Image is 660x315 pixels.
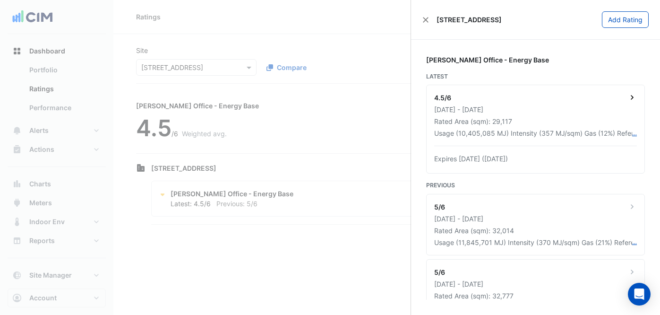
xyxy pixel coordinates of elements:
div: Usage (11,845,701 MJ) Intensity (370 MJ/sqm) Gas (21%) Reference (OF29276) PremiseID (P1683) [434,237,632,247]
div: 4.5/6 [434,93,451,103]
button: … [632,237,637,247]
div: [DATE] - [DATE] [434,214,637,224]
div: [DATE] - [DATE] [434,105,637,114]
div: Usage (10,405,085 MJ) Intensity (357 MJ/sqm) Gas (12%) Reference (OF33610) PremiseID (P1683) [434,128,632,138]
div: [DATE] - [DATE] [434,279,637,289]
button: Add Rating [602,11,649,28]
div: Expires [DATE] ([DATE]) [434,154,637,164]
div: 5/6 [434,202,445,212]
div: Open Intercom Messenger [628,283,651,306]
div: Rated Area (sqm): 32,777 [434,291,637,301]
button: Close [422,17,429,23]
div: Rated Area (sqm): 32,014 [434,226,637,236]
div: [PERSON_NAME] Office - Energy Base [426,55,645,65]
span: [STREET_ADDRESS] [437,15,502,25]
button: … [632,128,637,138]
div: Latest [426,72,645,81]
div: 5/6 [434,267,445,277]
div: Rated Area (sqm): 29,117 [434,116,637,126]
div: Previous [426,181,645,190]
